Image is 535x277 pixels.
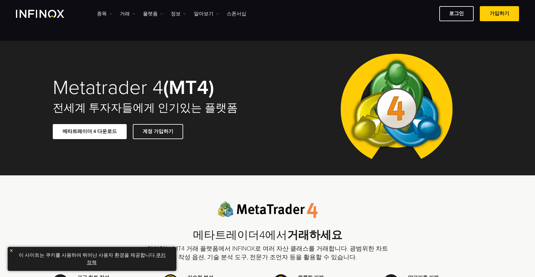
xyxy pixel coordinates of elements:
a: 계정 가입하기 [133,124,183,139]
a: 플랫폼 [143,10,163,18]
p: 인기있는 MT4 거래 플랫폼에서 INFINOX로 여러 자산 클래스를 거래합니다. 광범위한 차트 작성 옵션, 기술 분석 도구, 전문가 조언자 등을 활용할 수 있습니다. [145,244,390,262]
a: 거래 [120,10,135,18]
strong: (MT4) [163,76,214,100]
a: 알아보기 [194,10,219,18]
a: 메타트레이더 4 다운로드 [53,124,127,139]
a: INFINOX Logo [16,10,79,18]
strong: 거래하세요 [287,228,342,242]
h1: Metatrader 4 [53,77,259,98]
p: 이 사이트는 쿠키를 사용하여 뛰어난 사용자 환경을 제공합니다. . [11,250,173,268]
img: Meta Trader 4 logo [217,201,318,218]
img: yellow close icon [9,248,13,253]
a: 스폰서십 [227,10,246,18]
a: 가입하기 [480,6,519,21]
a: 정보 [171,10,186,18]
h2: 전세계 투자자들에게 인기있는 플랫폼 [53,101,259,115]
a: 로그인 [439,6,474,21]
h2: 메타트레이더4에서 [145,229,390,242]
img: Meta Trader 4 [336,41,457,175]
a: 종목 [97,10,112,18]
